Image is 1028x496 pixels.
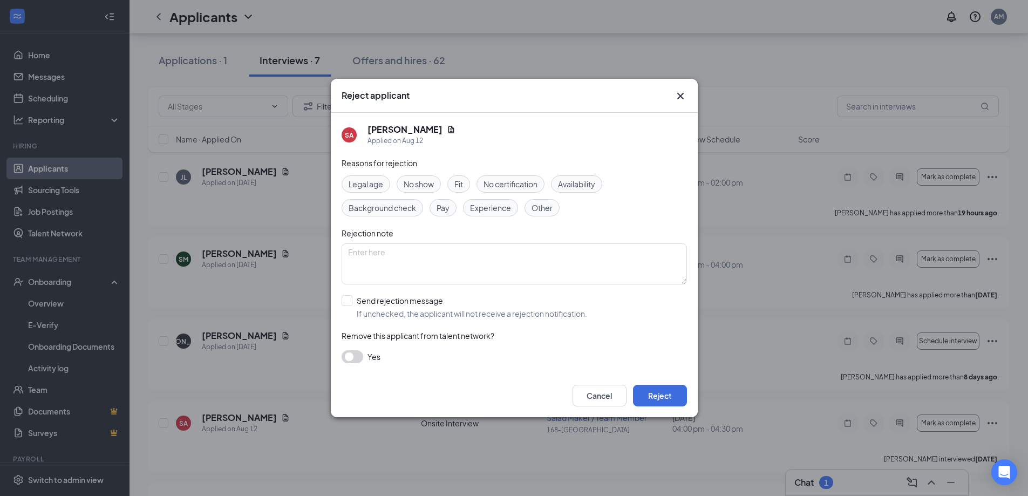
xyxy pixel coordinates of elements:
div: Applied on Aug 12 [367,135,455,146]
button: Cancel [573,385,627,406]
span: Rejection note [342,228,393,238]
span: Remove this applicant from talent network? [342,331,494,341]
span: No certification [484,178,537,190]
div: Open Intercom Messenger [991,459,1017,485]
span: Yes [367,350,380,363]
span: Availability [558,178,595,190]
h3: Reject applicant [342,90,410,101]
span: Reasons for rejection [342,158,417,168]
div: SA [345,131,353,140]
button: Close [674,90,687,103]
button: Reject [633,385,687,406]
span: No show [404,178,434,190]
span: Other [532,202,553,214]
span: Pay [437,202,450,214]
span: Experience [470,202,511,214]
h5: [PERSON_NAME] [367,124,442,135]
span: Legal age [349,178,383,190]
svg: Cross [674,90,687,103]
svg: Document [447,125,455,134]
span: Background check [349,202,416,214]
span: Fit [454,178,463,190]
